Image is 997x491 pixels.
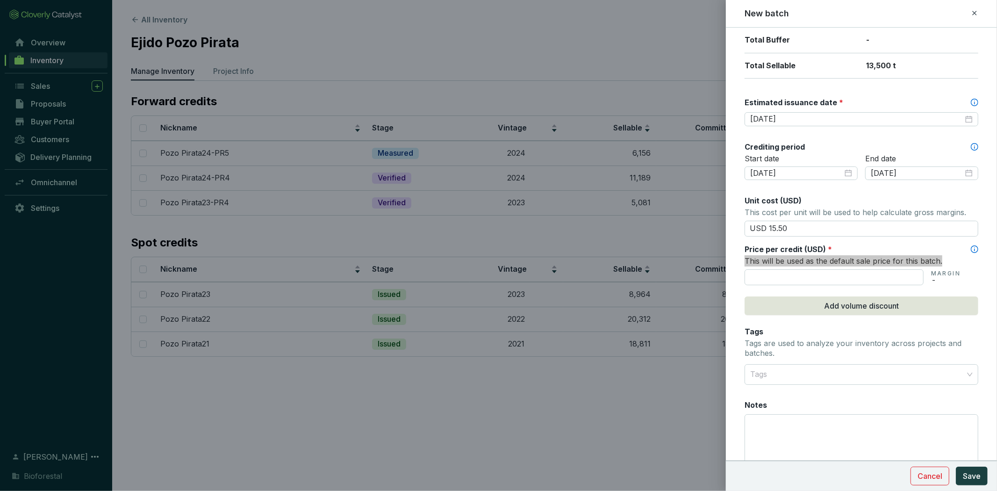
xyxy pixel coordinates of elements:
label: Estimated issuance date [745,97,843,108]
label: Crediting period [745,142,805,152]
label: Notes [745,400,767,410]
span: Cancel [918,470,942,482]
p: Total Buffer [745,35,857,45]
p: MARGIN [931,270,961,277]
label: Tags [745,326,763,337]
p: This cost per unit will be used to help calculate gross margins. [745,206,978,219]
span: Save [963,470,981,482]
button: Add volume discount [745,296,978,315]
input: Select date [750,114,963,124]
h2: New batch [745,7,789,20]
span: Add volume discount [824,300,899,311]
button: Cancel [911,467,949,485]
button: Save [956,467,988,485]
p: 13,500 t [866,61,978,71]
p: Tags are used to analyze your inventory across projects and batches. [745,339,978,359]
input: Enter cost [745,221,978,237]
p: End date [865,154,978,164]
p: This will be used as the default sale price for this batch. [745,254,978,267]
span: Price per credit (USD) [745,245,826,254]
p: - [866,35,978,45]
p: Total Sellable [745,61,857,71]
input: Select date [750,168,843,179]
p: Start date [745,154,858,164]
span: Unit cost (USD) [745,196,802,205]
p: - [931,277,961,283]
input: Select date [871,168,963,179]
